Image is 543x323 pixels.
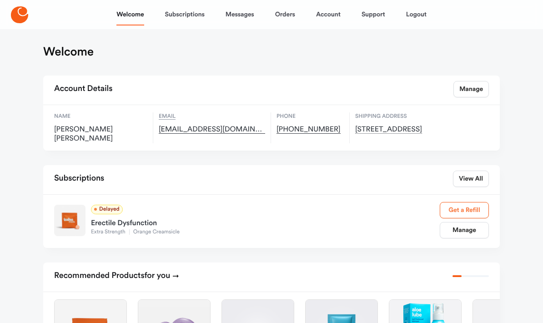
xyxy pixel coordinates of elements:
[43,45,94,59] h1: Welcome
[355,112,453,121] span: Shipping Address
[362,4,385,25] a: Support
[54,171,104,187] h2: Subscriptions
[226,4,254,25] a: Messages
[453,81,489,97] a: Manage
[129,229,183,235] span: Orange Creamsicle
[91,229,129,235] span: Extra Strength
[440,202,489,218] a: Get a Refill
[54,125,147,143] span: [PERSON_NAME] [PERSON_NAME]
[54,268,179,284] h2: Recommended Products
[316,4,341,25] a: Account
[54,112,147,121] span: Name
[406,4,427,25] a: Logout
[145,272,171,280] span: for you
[275,4,295,25] a: Orders
[277,112,344,121] span: Phone
[91,214,440,236] a: Erectile DysfunctionExtra StrengthOrange Creamsicle
[54,205,85,236] img: Extra Strength
[453,171,489,187] a: View All
[355,125,453,134] span: 54611 Inverness Way, La Quinta, US, 92253
[91,205,123,214] span: Delayed
[54,81,112,97] h2: Account Details
[165,4,205,25] a: Subscriptions
[116,4,144,25] a: Welcome
[440,222,489,238] a: Manage
[91,214,440,229] div: Erectile Dysfunction
[159,125,265,134] span: DDuben@gmail.com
